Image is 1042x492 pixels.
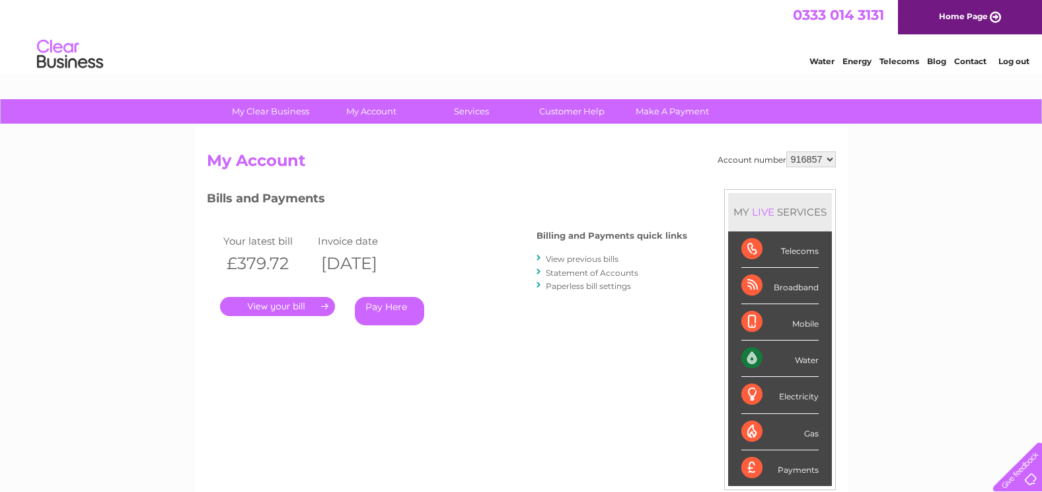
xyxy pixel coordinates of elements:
div: Mobile [741,304,819,341]
a: Make A Payment [618,99,727,124]
a: 0333 014 3131 [793,7,884,23]
a: Telecoms [879,56,919,66]
a: Energy [842,56,872,66]
div: Clear Business is a trading name of Verastar Limited (registered in [GEOGRAPHIC_DATA] No. 3667643... [209,7,834,64]
div: Water [741,341,819,377]
div: Electricity [741,377,819,413]
div: Payments [741,450,819,486]
th: [DATE] [315,250,410,277]
h3: Bills and Payments [207,189,687,212]
a: Contact [954,56,986,66]
a: Customer Help [517,99,626,124]
a: . [220,297,335,316]
img: logo.png [36,34,104,75]
div: MY SERVICES [728,193,832,231]
a: Statement of Accounts [546,268,638,278]
h4: Billing and Payments quick links [537,231,687,241]
a: Services [417,99,526,124]
div: LIVE [749,206,777,218]
a: Paperless bill settings [546,281,631,291]
div: Account number [718,151,836,167]
a: My Account [316,99,426,124]
a: View previous bills [546,254,618,264]
a: My Clear Business [216,99,325,124]
td: Invoice date [315,232,410,250]
a: Water [809,56,835,66]
div: Broadband [741,268,819,304]
a: Pay Here [355,297,424,325]
th: £379.72 [220,250,315,277]
h2: My Account [207,151,836,177]
div: Gas [741,414,819,450]
a: Log out [998,56,1029,66]
div: Telecoms [741,231,819,268]
a: Blog [927,56,946,66]
td: Your latest bill [220,232,315,250]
